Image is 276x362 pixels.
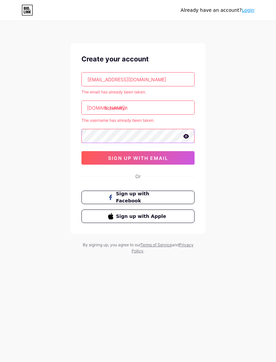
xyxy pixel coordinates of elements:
[181,7,254,14] div: Already have an account?
[135,173,141,180] div: Or
[82,73,194,86] input: Email
[81,242,195,254] div: By signing up, you agree to our and .
[81,151,195,165] button: sign up with email
[87,104,127,111] div: [DOMAIN_NAME]/
[116,190,168,204] span: Sign up with Facebook
[242,7,254,13] a: Login
[81,210,195,223] button: Sign up with Apple
[81,191,195,204] button: Sign up with Facebook
[81,89,195,95] div: The email has already been taken.
[116,213,168,220] span: Sign up with Apple
[108,155,168,161] span: sign up with email
[81,117,195,123] div: The username has already been taken.
[140,242,172,247] a: Terms of Service
[81,54,195,64] div: Create your account
[82,101,194,114] input: username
